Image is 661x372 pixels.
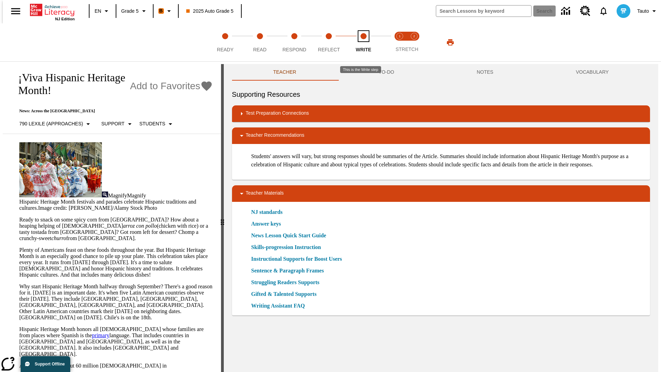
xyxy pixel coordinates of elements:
[19,326,213,357] p: Hispanic Heritage Month honors all [DEMOGRAPHIC_DATA] whose families are from places where Spanis...
[340,66,381,73] div: This is the Write step
[19,199,196,211] span: Hispanic Heritage Month festivals and parades celebrate Hispanic traditions and cultures.
[121,8,139,15] span: Grade 5
[576,2,595,20] a: Resource Center, Will open in new tab
[253,47,266,52] span: Read
[19,142,102,197] img: A photograph of Hispanic women participating in a parade celebrating Hispanic culture. The women ...
[35,362,65,366] span: Support Offline
[637,8,649,15] span: Tauto
[535,64,650,81] button: VOCABULARY
[595,2,612,20] a: Notifications
[232,185,650,202] div: Teacher Materials
[232,127,650,144] div: Teacher Recommendations
[251,278,324,287] a: Struggling Readers Supports
[108,193,127,198] span: Magnify
[21,356,70,372] button: Support Offline
[3,64,221,369] div: reading
[251,290,321,298] a: Gifted & Talented Supports
[19,217,213,241] p: Ready to snack on some spicy corn from [GEOGRAPHIC_DATA]? How about a heaping helping of [DEMOGRA...
[617,4,630,18] img: avatar image
[92,332,109,338] a: primary
[251,152,644,169] p: Students' answers will vary, but strong responses should be summaries of the Article. Summaries s...
[612,2,634,20] button: Select a new avatar
[251,255,342,263] a: Instructional Supports for Boost Users, Will open in new browser window or tab
[92,5,114,17] button: Language: EN, Select a language
[356,47,371,52] span: Write
[102,192,108,197] img: Magnify
[130,81,200,92] span: Add to Favorites
[130,80,213,92] button: Add to Favorites - ¡Viva Hispanic Heritage Month!
[51,235,66,241] em: churro
[19,120,83,127] p: 790 Lexile (Approaches)
[337,64,436,81] button: TO-DO
[30,2,75,21] div: Home
[95,8,101,15] span: EN
[251,243,321,251] a: Skills-progression Instruction, Will open in new browser window or tab
[123,223,157,229] em: arroz con pollo
[634,5,661,17] button: Profile/Settings
[396,46,418,52] span: STRETCH
[232,89,650,100] h6: Supporting Resources
[19,247,213,278] p: Plenty of Americans feast on these foods throughout the year. But Hispanic Heritage Month is an e...
[55,17,75,21] span: NJ Edition
[127,193,146,198] span: Magnify
[232,64,338,81] button: Teacher
[38,205,157,211] span: Image credit: [PERSON_NAME]/Alamy Stock Photo
[205,23,245,61] button: Ready step 1 of 5
[224,64,658,372] div: activity
[139,120,165,127] p: Students
[282,47,306,52] span: Respond
[436,6,531,17] input: search field
[246,189,284,198] p: Teacher Materials
[98,118,136,130] button: Scaffolds, Support
[11,71,127,97] h1: ¡Viva Hispanic Heritage Month!
[159,7,163,15] span: B
[246,110,309,118] p: Test Preparation Connections
[156,5,176,17] button: Boost Class color is orange. Change class color
[390,23,410,61] button: Stretch Read step 1 of 2
[232,105,650,122] div: Test Preparation Connections
[251,220,281,228] a: Answer keys, Will open in new browser window or tab
[309,23,349,61] button: Reflect step 4 of 5
[217,47,233,52] span: Ready
[11,108,213,114] p: News: Across the [GEOGRAPHIC_DATA]
[137,118,177,130] button: Select Student
[436,64,535,81] button: NOTES
[17,118,95,130] button: Select Lexile, 790 Lexile (Approaches)
[101,120,124,127] p: Support
[251,302,309,310] a: Writing Assistant FAQ
[232,64,650,81] div: Instructional Panel Tabs
[399,34,400,38] text: 1
[251,208,287,216] a: NJ standards
[251,267,324,275] a: Sentence & Paragraph Frames, Will open in new browser window or tab
[344,23,384,61] button: Write step 5 of 5
[19,283,213,321] p: Why start Hispanic Heritage Month halfway through September? There's a good reason for it. [DATE]...
[246,132,304,140] p: Teacher Recommendations
[318,47,340,52] span: Reflect
[186,8,234,15] span: 2025 Auto Grade 5
[221,64,224,372] div: Press Enter or Spacebar and then press right and left arrow keys to move the slider
[557,2,576,21] a: Data Center
[240,23,280,61] button: Read step 2 of 5
[439,36,461,49] button: Print
[404,23,424,61] button: Stretch Respond step 2 of 2
[413,34,415,38] text: 2
[251,231,326,240] a: News Lesson Quick Start Guide, Will open in new browser window or tab
[6,1,26,21] button: Open side menu
[274,23,314,61] button: Respond step 3 of 5
[118,5,151,17] button: Grade: Grade 5, Select a grade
